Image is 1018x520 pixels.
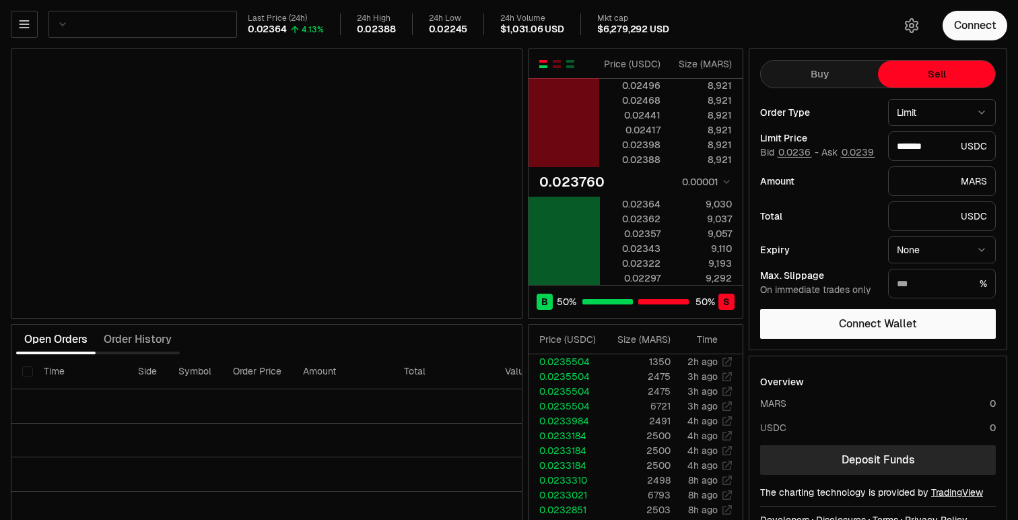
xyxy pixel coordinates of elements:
[688,474,718,486] time: 8h ago
[888,236,996,263] button: None
[602,488,671,502] td: 6793
[302,24,324,35] div: 4.13%
[529,384,602,399] td: 0.0235504
[529,354,602,369] td: 0.0235504
[760,284,877,296] div: On immediate trades only
[990,397,996,410] div: 0
[551,59,562,69] button: Show Sell Orders Only
[529,488,602,502] td: 0.0233021
[687,385,718,397] time: 3h ago
[292,354,393,389] th: Amount
[760,133,877,143] div: Limit Price
[529,458,602,473] td: 0.0233184
[597,13,669,24] div: Mkt cap
[11,49,522,318] iframe: Financial Chart
[602,384,671,399] td: 2475
[601,153,660,166] div: 0.02388
[888,99,996,126] button: Limit
[529,369,602,384] td: 0.0235504
[222,354,292,389] th: Order Price
[529,502,602,517] td: 0.0232851
[529,473,602,488] td: 0.0233310
[687,400,718,412] time: 3h ago
[601,197,660,211] div: 0.02364
[613,333,671,346] div: Size ( MARS )
[500,13,564,24] div: 24h Volume
[672,108,732,122] div: 8,921
[429,24,468,36] div: 0.02245
[602,473,671,488] td: 2498
[672,271,732,285] div: 9,292
[760,245,877,255] div: Expiry
[760,147,819,159] span: Bid -
[248,24,287,36] div: 0.02364
[672,227,732,240] div: 9,057
[429,13,468,24] div: 24h Low
[760,445,996,475] a: Deposit Funds
[695,295,715,308] span: 50 %
[672,138,732,152] div: 8,921
[602,369,671,384] td: 2475
[541,295,548,308] span: B
[672,57,732,71] div: Size ( MARS )
[672,242,732,255] div: 9,110
[723,295,730,308] span: S
[760,176,877,186] div: Amount
[357,24,396,36] div: 0.02388
[557,295,576,308] span: 50 %
[500,24,564,36] div: $1,031.06 USD
[565,59,576,69] button: Show Buy Orders Only
[760,309,996,339] button: Connect Wallet
[393,354,494,389] th: Total
[840,147,875,158] button: 0.0239
[760,212,877,221] div: Total
[601,242,660,255] div: 0.02343
[529,399,602,414] td: 0.0235504
[672,257,732,270] div: 9,193
[888,201,996,231] div: USDC
[529,443,602,458] td: 0.0233184
[529,414,602,428] td: 0.0233984
[601,257,660,270] div: 0.02322
[943,11,1007,40] button: Connect
[760,375,804,389] div: Overview
[33,354,127,389] th: Time
[357,13,396,24] div: 24h High
[888,269,996,298] div: %
[687,459,718,472] time: 4h ago
[602,414,671,428] td: 2491
[602,354,671,369] td: 1350
[687,370,718,383] time: 3h ago
[672,94,732,107] div: 8,921
[96,326,180,353] button: Order History
[22,366,33,377] button: Select all
[601,123,660,137] div: 0.02417
[687,445,718,457] time: 4h ago
[127,354,168,389] th: Side
[672,197,732,211] div: 9,030
[760,397,786,410] div: MARS
[678,174,732,190] button: 0.00001
[494,354,540,389] th: Value
[601,57,660,71] div: Price ( USDC )
[931,486,983,498] a: TradingView
[529,428,602,443] td: 0.0233184
[601,94,660,107] div: 0.02468
[672,212,732,226] div: 9,037
[688,489,718,501] time: 8h ago
[761,61,878,88] button: Buy
[760,421,786,434] div: USDC
[687,430,718,442] time: 4h ago
[688,504,718,516] time: 8h ago
[539,172,605,191] div: 0.023760
[672,153,732,166] div: 8,921
[602,399,671,414] td: 6721
[687,356,718,368] time: 2h ago
[601,212,660,226] div: 0.02362
[821,147,875,159] span: Ask
[602,428,671,443] td: 2500
[888,131,996,161] div: USDC
[601,271,660,285] div: 0.02297
[760,271,877,280] div: Max. Slippage
[777,147,812,158] button: 0.0236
